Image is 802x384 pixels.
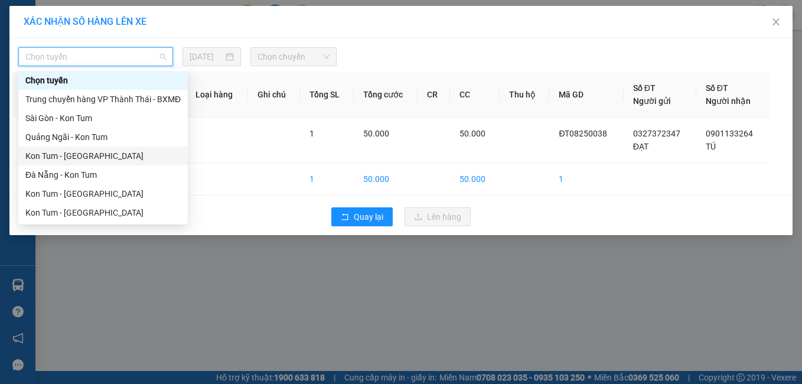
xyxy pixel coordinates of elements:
button: uploadLên hàng [405,207,471,226]
div: Kon Tum - [GEOGRAPHIC_DATA] [25,206,181,219]
th: Mã GD [549,72,623,118]
td: 50.000 [354,163,418,196]
div: Chọn tuyến [18,71,188,90]
span: 0327372347 [633,129,680,138]
div: Sài Gòn - Kon Tum [18,109,188,128]
div: Đà Nẵng - Kon Tum [18,165,188,184]
span: Số ĐT [633,83,656,93]
span: TÚ [706,142,716,151]
div: Quảng Ngãi - Kon Tum [18,128,188,147]
span: Số ĐT [706,83,728,93]
th: Loại hàng [186,72,247,118]
span: Chọn chuyến [257,48,330,66]
div: Trung chuyển hàng VP Thành Thái - BXMĐ [25,93,181,106]
div: Sài Gòn - Kon Tum [25,112,181,125]
span: 1 [309,129,314,138]
span: 0901133264 [706,129,753,138]
div: Kon Tum - Đà Nẵng [18,184,188,203]
div: Quảng Ngãi - Kon Tum [25,131,181,144]
span: 50.000 [363,129,389,138]
input: 12/08/2025 [190,50,224,63]
span: XÁC NHẬN SỐ HÀNG LÊN XE [24,16,146,27]
th: CC [450,72,499,118]
span: ĐẠT [633,142,648,151]
th: Ghi chú [248,72,300,118]
div: Đà Nẵng - Kon Tum [25,168,181,181]
th: STT [12,72,50,118]
th: Tổng cước [354,72,418,118]
span: Người gửi [633,96,671,106]
td: 1 [12,118,50,163]
span: 50.000 [459,129,485,138]
td: 1 [300,163,354,196]
span: Chọn tuyến [25,48,166,66]
div: Kon Tum - [GEOGRAPHIC_DATA] [25,187,181,200]
div: Kon Tum - Sài Gòn [18,203,188,222]
div: Kon Tum - [GEOGRAPHIC_DATA] [25,149,181,162]
span: rollback [341,213,349,222]
span: Người nhận [706,96,751,106]
div: Kon Tum - Quảng Ngãi [18,147,188,165]
th: CR [418,72,450,118]
button: rollbackQuay lại [331,207,393,226]
td: 1 [549,163,623,196]
th: Thu hộ [500,72,550,118]
span: ĐT08250038 [559,129,607,138]
td: 50.000 [450,163,499,196]
span: close [771,17,781,27]
div: Chọn tuyến [25,74,181,87]
th: Tổng SL [300,72,354,118]
div: Trung chuyển hàng VP Thành Thái - BXMĐ [18,90,188,109]
button: Close [759,6,793,39]
span: Quay lại [354,210,383,223]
